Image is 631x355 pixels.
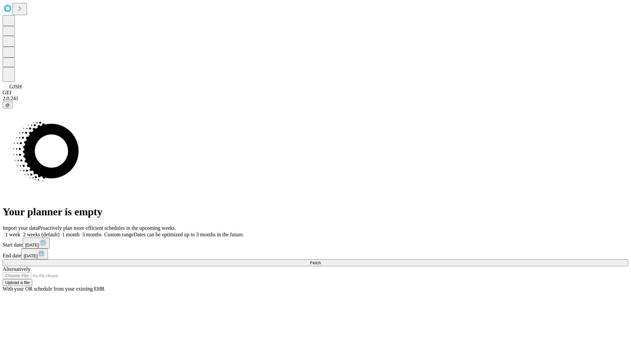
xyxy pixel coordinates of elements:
span: With your OR schedule from your existing EHR [3,286,105,292]
span: 3 months [82,232,102,237]
button: Fetch [3,259,628,266]
span: Fetch [310,260,321,265]
div: GEI [3,90,628,96]
span: Alternatively [3,266,30,272]
span: 1 month [62,232,80,237]
span: 1 week [5,232,20,237]
div: Start date [3,238,628,248]
span: 2 weeks (default) [23,232,59,237]
div: 2.0.241 [3,96,628,102]
span: GJSH [9,84,22,89]
button: @ [3,102,12,108]
button: Upload a file [3,279,32,286]
button: [DATE] [21,248,48,259]
span: [DATE] [25,243,39,248]
h1: Your planner is empty [3,206,628,218]
span: Custom range [104,232,133,237]
span: [DATE] [24,253,37,258]
span: Import your data [3,225,38,231]
button: [DATE] [23,238,50,248]
div: End date [3,248,628,259]
span: Proactively plan more efficient schedules in the upcoming weeks. [38,225,176,231]
span: @ [5,103,10,107]
span: Dates can be optimized up to 3 months in the future. [134,232,244,237]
